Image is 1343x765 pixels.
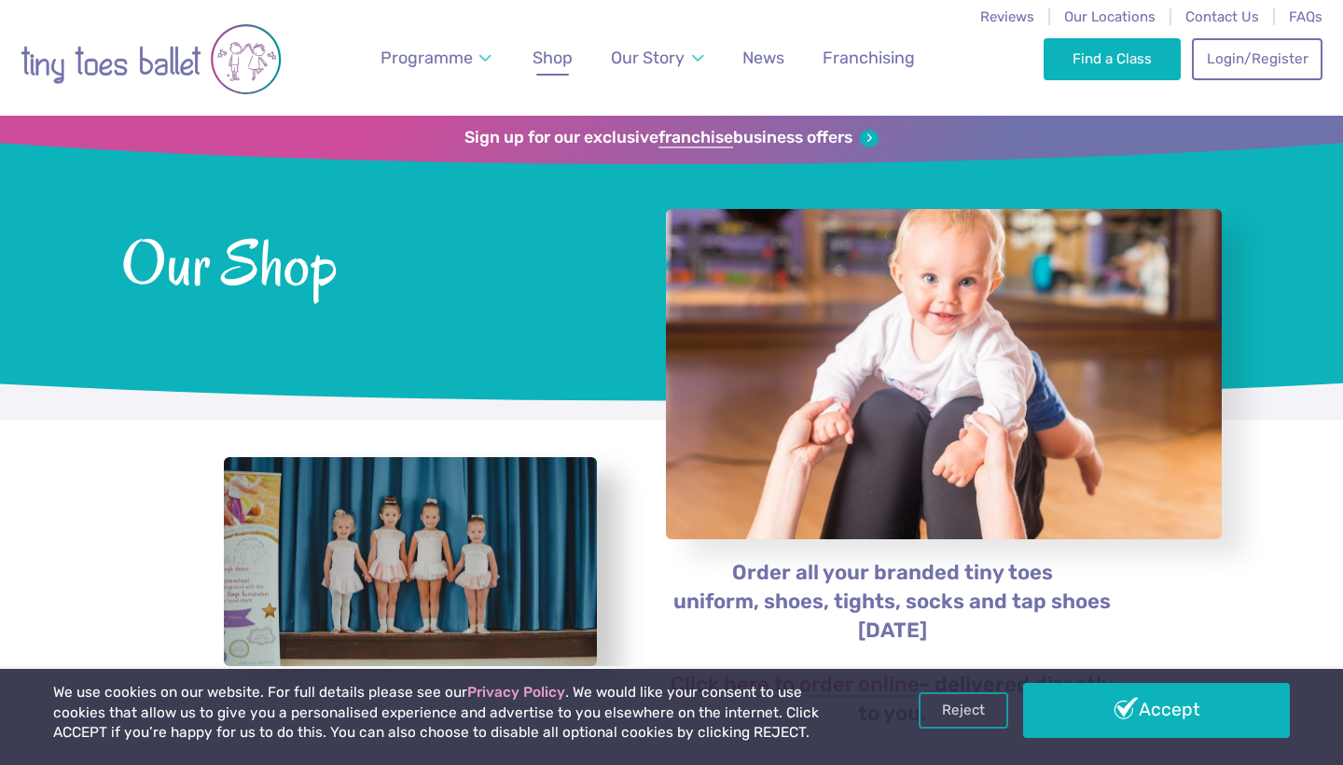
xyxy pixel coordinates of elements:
[121,223,616,299] span: Our Shop
[224,457,597,667] a: View full-size image
[602,37,713,79] a: Our Story
[658,128,733,148] strong: franchise
[372,37,501,79] a: Programme
[611,48,685,67] span: Our Story
[1064,8,1156,25] a: Our Locations
[1192,38,1322,79] a: Login/Register
[524,37,581,79] a: Shop
[53,683,857,744] p: We use cookies on our website. For full details please see our . We would like your consent to us...
[980,8,1034,25] a: Reviews
[734,37,793,79] a: News
[381,48,473,67] span: Programme
[464,128,878,148] a: Sign up for our exclusivefranchisebusiness offers
[1185,8,1259,25] a: Contact Us
[665,559,1119,646] p: Order all your branded tiny toes uniform, shoes, tights, socks and tap shoes [DATE]
[742,48,784,67] span: News
[1023,683,1290,737] a: Accept
[823,48,915,67] span: Franchising
[467,684,565,701] a: Privacy Policy
[919,692,1008,728] a: Reject
[533,48,573,67] span: Shop
[1044,38,1181,79] a: Find a Class
[814,37,923,79] a: Franchising
[1289,8,1322,25] a: FAQs
[21,12,282,106] img: tiny toes ballet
